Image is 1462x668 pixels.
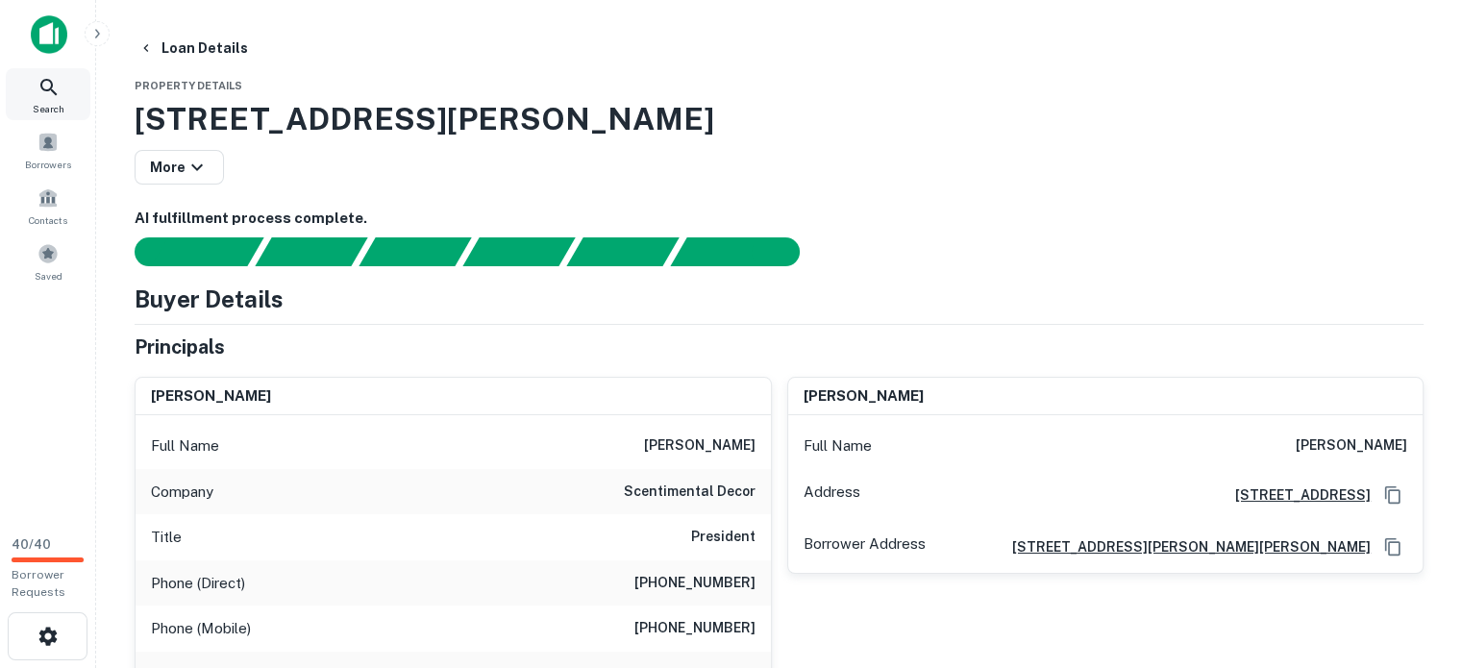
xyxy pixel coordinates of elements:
[6,180,90,232] a: Contacts
[35,268,62,284] span: Saved
[997,536,1371,557] a: [STREET_ADDRESS][PERSON_NAME][PERSON_NAME]
[804,481,860,509] p: Address
[804,532,926,561] p: Borrower Address
[33,101,64,116] span: Search
[804,385,924,408] h6: [PERSON_NAME]
[6,68,90,120] a: Search
[671,237,823,266] div: AI fulfillment process complete.
[25,157,71,172] span: Borrowers
[1378,481,1407,509] button: Copy Address
[624,481,756,504] h6: scentimental decor
[12,568,65,599] span: Borrower Requests
[135,333,225,361] h5: Principals
[151,385,271,408] h6: [PERSON_NAME]
[634,572,756,595] h6: [PHONE_NUMBER]
[151,434,219,458] p: Full Name
[151,481,213,504] p: Company
[29,212,67,228] span: Contacts
[359,237,471,266] div: Documents found, AI parsing details...
[1296,434,1407,458] h6: [PERSON_NAME]
[135,208,1424,230] h6: AI fulfillment process complete.
[135,150,224,185] button: More
[6,235,90,287] a: Saved
[644,434,756,458] h6: [PERSON_NAME]
[135,96,1424,142] h3: [STREET_ADDRESS][PERSON_NAME]
[135,80,242,91] span: Property Details
[634,617,756,640] h6: [PHONE_NUMBER]
[1366,514,1462,606] iframe: Chat Widget
[151,617,251,640] p: Phone (Mobile)
[566,237,679,266] div: Principals found, still searching for contact information. This may take time...
[31,15,67,54] img: capitalize-icon.png
[1220,484,1371,506] a: [STREET_ADDRESS]
[12,537,51,552] span: 40 / 40
[151,572,245,595] p: Phone (Direct)
[135,282,284,316] h4: Buyer Details
[151,526,182,549] p: Title
[691,526,756,549] h6: President
[112,237,256,266] div: Sending borrower request to AI...
[131,31,256,65] button: Loan Details
[804,434,872,458] p: Full Name
[6,124,90,176] a: Borrowers
[255,237,367,266] div: Your request is received and processing...
[462,237,575,266] div: Principals found, AI now looking for contact information...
